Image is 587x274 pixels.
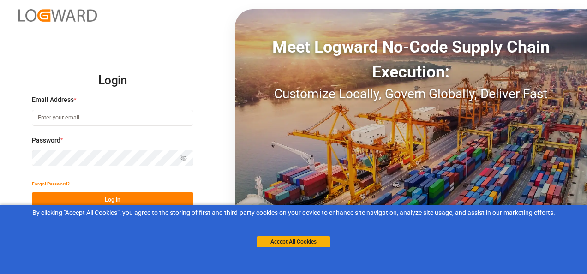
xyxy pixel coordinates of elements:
div: Meet Logward No-Code Supply Chain Execution: [235,35,587,84]
span: Password [32,136,60,145]
button: Forgot Password? [32,176,70,192]
input: Enter your email [32,110,193,126]
h2: Login [32,66,193,95]
img: Logward_new_orange.png [18,9,97,22]
span: Email Address [32,95,74,105]
div: By clicking "Accept All Cookies”, you agree to the storing of first and third-party cookies on yo... [6,208,581,218]
button: Accept All Cookies [257,236,330,247]
div: Customize Locally, Govern Globally, Deliver Fast [235,84,587,104]
button: Log In [32,192,193,208]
